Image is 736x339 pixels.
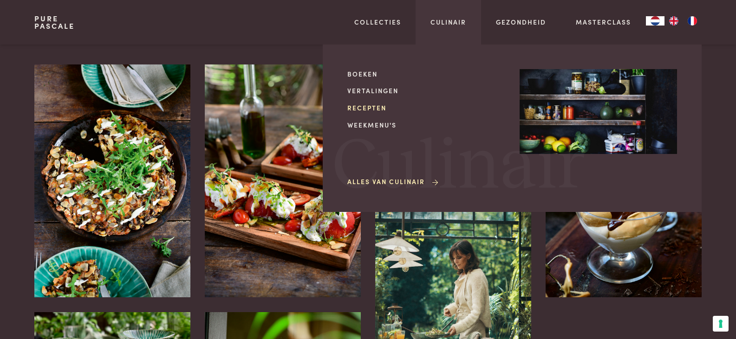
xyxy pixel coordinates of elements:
[664,16,702,26] ul: Language list
[347,86,505,96] a: Vertalingen
[683,16,702,26] a: FR
[205,64,360,298] img: Pascale Naessens één pan
[496,17,546,27] a: Gezondheid
[347,69,505,79] a: Boeken
[576,17,631,27] a: Masterclass
[646,16,664,26] a: NL
[354,17,401,27] a: Collecties
[347,103,505,113] a: Recepten
[430,17,466,27] a: Culinair
[646,16,664,26] div: Language
[332,131,585,202] span: Culinair
[347,120,505,130] a: Weekmenu's
[713,316,729,332] button: Uw voorkeuren voor toestemming voor trackingtechnologieën
[34,15,75,30] a: PurePascale
[347,177,440,186] a: Alles van Culinair
[664,16,683,26] a: EN
[646,16,702,26] aside: Language selected: Nederlands
[520,69,677,154] img: Culinair
[34,64,190,298] img: Pascale Naessens één pan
